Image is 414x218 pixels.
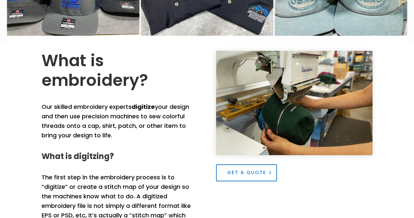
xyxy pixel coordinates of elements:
strong: digitize [132,103,155,111]
h2: What is embroidery? [42,51,198,93]
h3: What is digitzing? [42,152,198,164]
img: 27-600x400 [216,51,372,155]
a: Get a Quote [216,164,277,181]
p: Our skilled embroidery experts your design and then use precision machines to sew colorful thread... [42,102,198,140]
